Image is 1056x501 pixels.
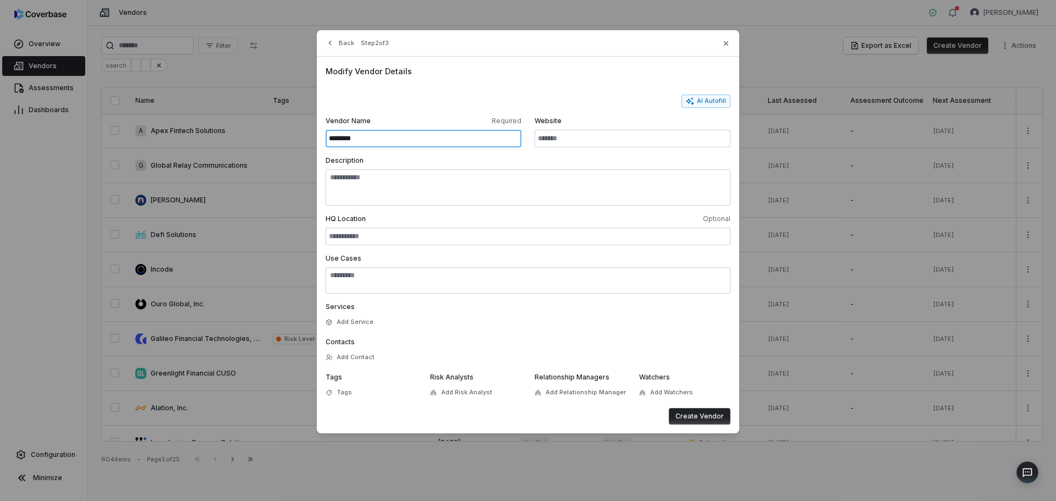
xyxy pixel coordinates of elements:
[326,373,342,381] span: Tags
[669,408,730,425] button: Create Vendor
[441,388,492,397] span: Add Risk Analyst
[535,373,609,381] span: Relationship Managers
[326,117,421,125] span: Vendor Name
[426,117,521,125] span: Required
[430,373,474,381] span: Risk Analysts
[636,383,696,403] button: Add Watchers
[326,156,364,164] span: Description
[326,338,355,346] span: Contacts
[322,33,358,53] button: Back
[326,65,730,77] span: Modify Vendor Details
[322,312,377,332] button: Add Service
[681,95,730,108] button: AI Autofill
[639,373,670,381] span: Watchers
[326,214,526,223] span: HQ Location
[326,302,355,311] span: Services
[361,39,389,47] span: Step 2 of 3
[322,348,378,367] button: Add Contact
[326,254,361,262] span: Use Cases
[530,214,730,223] span: Optional
[546,388,626,397] span: Add Relationship Manager
[535,117,730,125] span: Website
[337,388,352,397] span: Tags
